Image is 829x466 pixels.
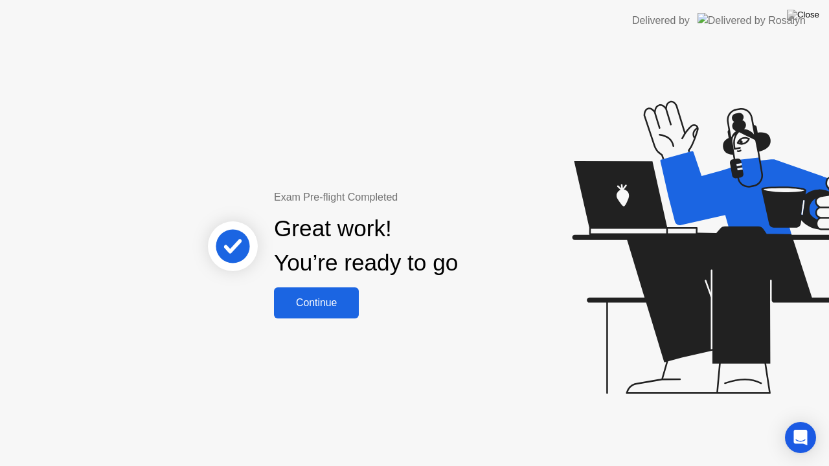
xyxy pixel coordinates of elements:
div: Great work! You’re ready to go [274,212,458,280]
div: Continue [278,297,355,309]
button: Continue [274,287,359,318]
img: Delivered by Rosalyn [698,13,806,28]
img: Close [787,10,819,20]
div: Delivered by [632,13,690,28]
div: Exam Pre-flight Completed [274,190,541,205]
div: Open Intercom Messenger [785,422,816,453]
